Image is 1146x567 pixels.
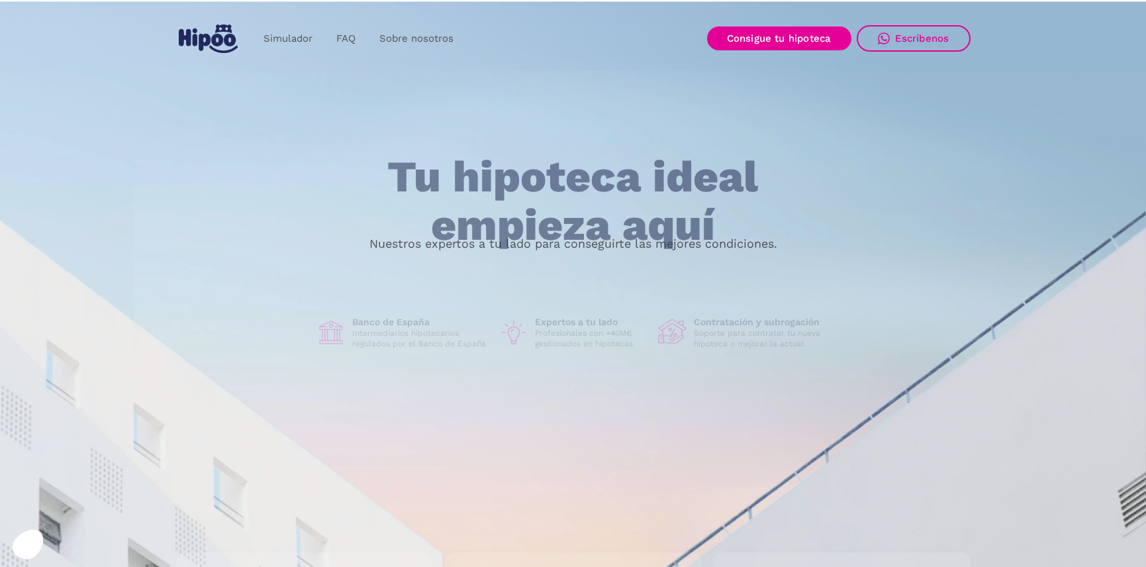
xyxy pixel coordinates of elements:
[707,26,851,50] a: Consigue tu hipoteca
[322,153,824,249] h1: Tu hipoteca ideal empieza aquí
[252,26,324,52] a: Simulador
[176,19,241,58] a: home
[857,25,971,52] a: Escríbenos
[895,32,949,44] div: Escríbenos
[352,328,489,349] p: Intermediarios hipotecarios regulados por el Banco de España
[535,316,647,328] h1: Expertos a tu lado
[535,328,647,349] p: Profesionales con +40M€ gestionados en hipotecas
[694,328,830,349] p: Soporte para contratar tu nueva hipoteca o mejorar la actual
[369,238,777,249] p: Nuestros expertos a tu lado para conseguirte las mejores condiciones.
[352,316,489,328] h1: Banco de España
[324,26,367,52] a: FAQ
[694,316,830,328] h1: Contratación y subrogación
[367,26,465,52] a: Sobre nosotros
